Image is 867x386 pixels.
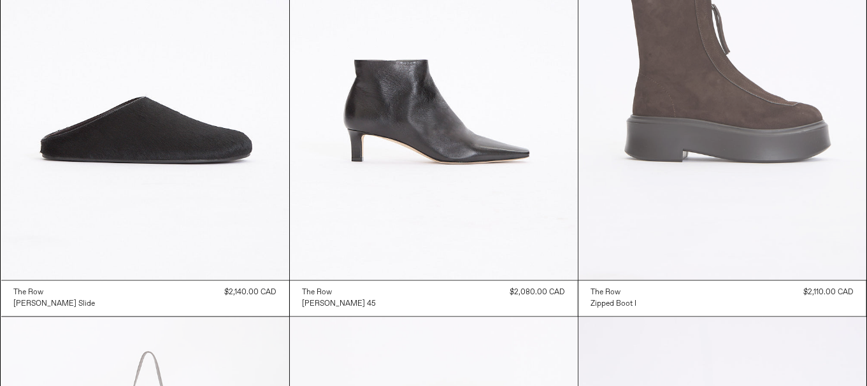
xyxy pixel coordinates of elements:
[303,288,333,299] div: The Row
[14,299,96,310] div: [PERSON_NAME] Slide
[303,287,376,299] a: The Row
[303,299,376,310] div: [PERSON_NAME] 45
[510,287,565,299] div: $2,080.00 CAD
[14,299,96,310] a: [PERSON_NAME] Slide
[303,299,376,310] a: [PERSON_NAME] 45
[591,299,637,310] div: Zipped Boot I
[225,287,276,299] div: $2,140.00 CAD
[591,288,621,299] div: The Row
[591,287,637,299] a: The Row
[591,299,637,310] a: Zipped Boot I
[14,287,96,299] a: The Row
[14,288,44,299] div: The Row
[804,287,854,299] div: $2,110.00 CAD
